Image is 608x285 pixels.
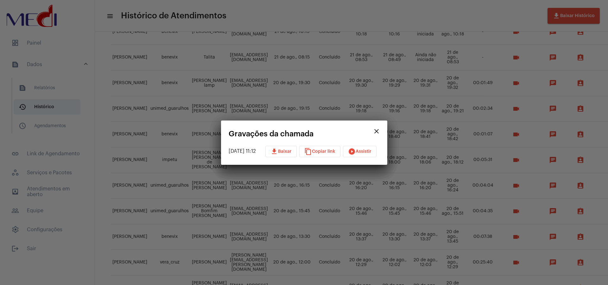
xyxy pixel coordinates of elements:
[265,146,297,157] button: Baixar
[270,149,292,154] span: Baixar
[343,146,377,157] button: Assistir
[304,149,335,154] span: Copiar link
[304,148,312,155] mat-icon: content_copy
[270,148,278,155] mat-icon: download
[373,127,380,135] mat-icon: close
[229,130,370,138] mat-card-title: Gravações da chamada
[299,146,340,157] button: Copiar link
[229,149,256,154] span: [DATE] 11:12
[348,149,371,154] span: Assistir
[348,148,356,155] mat-icon: play_circle_filled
